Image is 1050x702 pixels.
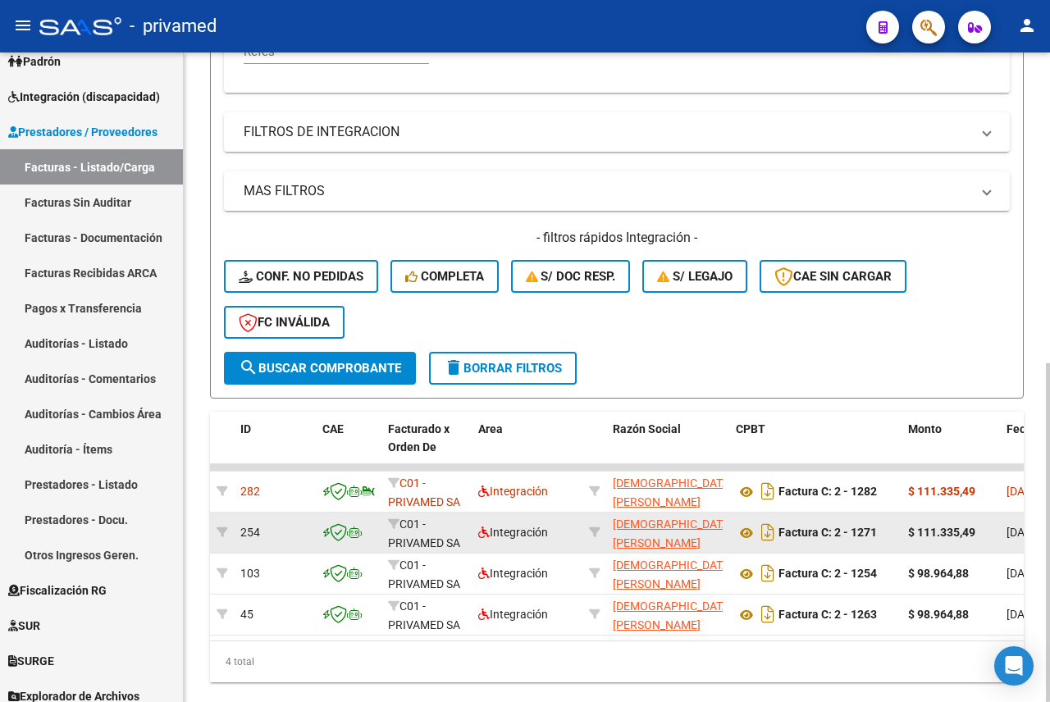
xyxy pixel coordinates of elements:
span: Area [478,422,503,435]
button: Conf. no pedidas [224,260,378,293]
span: Monto [908,422,942,435]
div: 27350726964 [613,474,723,508]
span: [DEMOGRAPHIC_DATA][PERSON_NAME] [PERSON_NAME] [613,476,733,527]
mat-icon: search [239,358,258,377]
mat-expansion-panel-header: FILTROS DE INTEGRACION [224,112,1010,152]
span: Integración [478,485,548,498]
span: Integración (discapacidad) [8,88,160,106]
span: ID [240,422,251,435]
span: Integración [478,526,548,539]
button: Borrar Filtros [429,352,577,385]
span: CAE SIN CARGAR [774,269,892,284]
button: CAE SIN CARGAR [760,260,906,293]
div: 27350726964 [613,515,723,549]
mat-icon: menu [13,16,33,35]
span: [DATE] [1007,567,1040,580]
div: 4 total [210,641,1024,682]
span: S/ legajo [657,269,733,284]
span: SUR [8,617,40,635]
i: Descargar documento [757,560,778,586]
mat-icon: delete [444,358,463,377]
i: Descargar documento [757,519,778,545]
strong: Factura C: 2 - 1271 [778,526,877,540]
i: Descargar documento [757,601,778,627]
span: CPBT [736,422,765,435]
strong: $ 98.964,88 [908,567,969,580]
strong: $ 111.335,49 [908,485,975,498]
span: CAE [322,422,344,435]
strong: Factura C: 2 - 1263 [778,609,877,622]
span: [DATE] [1007,526,1040,539]
datatable-header-cell: Facturado x Orden De [381,412,472,484]
button: S/ Doc Resp. [511,260,631,293]
span: Fiscalización RG [8,581,107,599]
button: Buscar Comprobante [224,352,416,385]
mat-icon: person [1017,16,1037,35]
strong: $ 111.335,49 [908,526,975,539]
datatable-header-cell: Razón Social [606,412,729,484]
span: Prestadores / Proveedores [8,123,157,141]
span: S/ Doc Resp. [526,269,616,284]
span: C01 - PRIVAMED SA [388,558,460,590]
mat-panel-title: FILTROS DE INTEGRACION [244,123,970,141]
span: Padrón [8,52,61,71]
button: S/ legajo [642,260,747,293]
span: 103 [240,567,260,580]
div: 27350726964 [613,597,723,631]
span: 282 [240,485,260,498]
span: C01 - PRIVAMED SA [388,599,460,631]
div: 27350726964 [613,556,723,590]
datatable-header-cell: CPBT [729,412,902,484]
span: [DATE] [1007,608,1040,621]
span: Integración [478,567,548,580]
strong: Factura C: 2 - 1254 [778,568,877,581]
span: [DEMOGRAPHIC_DATA][PERSON_NAME] [PERSON_NAME] [613,558,733,609]
span: SURGE [8,652,54,670]
span: Completa [405,269,484,284]
datatable-header-cell: CAE [316,412,381,484]
span: Facturado x Orden De [388,422,450,454]
span: [DEMOGRAPHIC_DATA][PERSON_NAME] [PERSON_NAME] [613,599,733,650]
span: Buscar Comprobante [239,361,401,376]
span: C01 - PRIVAMED SA [388,517,460,549]
span: Borrar Filtros [444,361,562,376]
datatable-header-cell: ID [234,412,316,484]
span: [DATE] [1007,485,1040,498]
span: Razón Social [613,422,681,435]
strong: $ 98.964,88 [908,608,969,621]
span: Conf. no pedidas [239,269,363,284]
div: Open Intercom Messenger [994,646,1034,686]
button: Completa [390,260,499,293]
mat-panel-title: MAS FILTROS [244,182,970,200]
strong: Factura C: 2 - 1282 [778,485,877,499]
span: FC Inválida [239,315,330,330]
span: - privamed [130,8,217,44]
span: 254 [240,526,260,539]
button: FC Inválida [224,306,345,339]
h4: - filtros rápidos Integración - [224,229,1010,247]
datatable-header-cell: Monto [902,412,1000,484]
span: C01 - PRIVAMED SA [388,476,460,508]
span: 45 [240,608,253,621]
span: [DEMOGRAPHIC_DATA][PERSON_NAME] [PERSON_NAME] [613,517,733,568]
span: Integración [478,608,548,621]
i: Descargar documento [757,478,778,504]
mat-expansion-panel-header: MAS FILTROS [224,171,1010,211]
datatable-header-cell: Area [472,412,582,484]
